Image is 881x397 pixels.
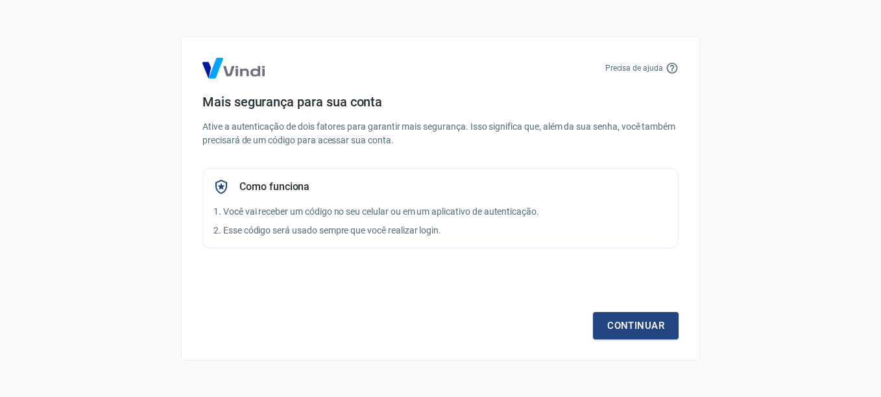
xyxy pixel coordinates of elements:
h5: Como funciona [239,180,309,193]
p: 2. Esse código será usado sempre que você realizar login. [213,224,668,237]
img: Logo Vind [202,58,265,78]
p: Ative a autenticação de dois fatores para garantir mais segurança. Isso significa que, além da su... [202,120,679,147]
p: 1. Você vai receber um código no seu celular ou em um aplicativo de autenticação. [213,205,668,219]
a: Continuar [593,312,679,339]
h4: Mais segurança para sua conta [202,94,679,110]
p: Precisa de ajuda [605,62,663,74]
